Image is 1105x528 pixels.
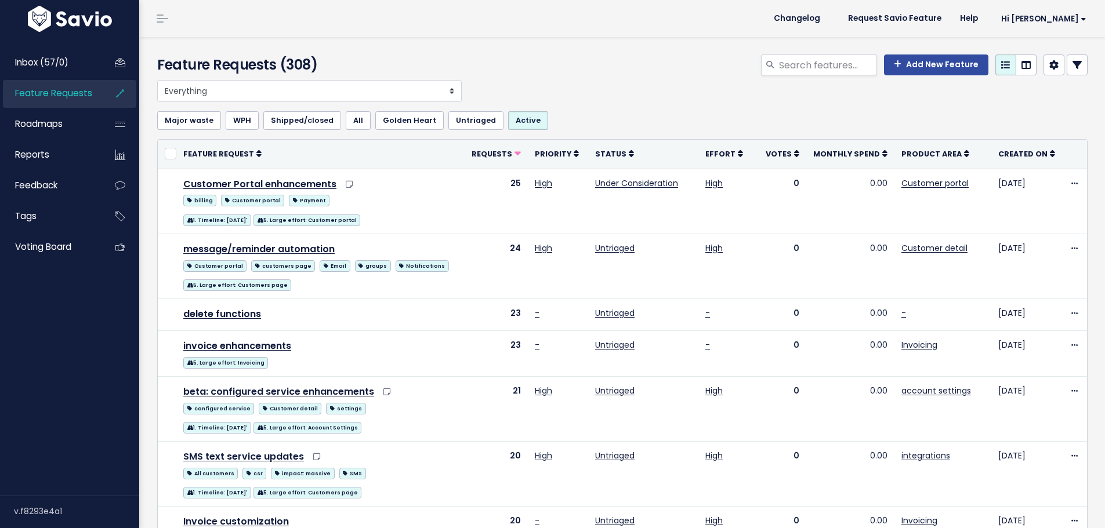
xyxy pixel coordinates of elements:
a: Customer detail [259,400,321,415]
a: - [705,307,710,319]
td: 20 [465,442,528,507]
td: 0 [759,377,806,442]
td: 24 [465,234,528,298]
a: - [535,339,539,351]
span: 1. Timeline: [DATE]' [183,214,251,226]
a: Tags [3,203,96,230]
a: Reports [3,141,96,168]
a: message/reminder automation [183,242,335,256]
a: Roadmaps [3,111,96,137]
a: Effort [705,148,743,159]
a: Add New Feature [884,54,988,75]
span: Inbox (57/0) [15,56,68,68]
a: Email [320,258,350,272]
span: 1. Timeline: [DATE]' [183,487,251,498]
a: Feature Requests [3,80,96,107]
a: Help [951,10,987,27]
span: Changelog [774,14,820,23]
span: Created On [998,149,1048,159]
a: Customer detail [901,242,968,254]
span: groups [355,260,391,272]
a: Under Consideration [595,177,678,189]
span: Votes [766,149,792,159]
span: Notifications [396,260,449,272]
td: [DATE] [991,377,1062,442]
a: customers page [251,258,315,272]
a: 5. Large effort: Customers page [253,485,361,499]
a: All customers [183,465,238,480]
a: Created On [998,148,1055,159]
span: Customer portal [221,195,284,206]
span: Monthly spend [813,149,880,159]
a: Untriaged [448,111,503,130]
td: 0 [759,331,806,377]
h4: Feature Requests (308) [157,54,456,75]
a: Invoicing [901,515,937,526]
a: - [901,307,906,319]
span: Payment [289,195,329,206]
span: Feedback [15,179,57,191]
a: Untriaged [595,242,635,254]
span: Reports [15,148,49,161]
span: Priority [535,149,571,159]
span: billing [183,195,216,206]
a: Customer portal [901,177,969,189]
a: High [705,515,723,526]
a: Notifications [396,258,449,272]
a: 5. Large effort: Customers page [183,277,291,292]
a: Golden Heart [375,111,444,130]
td: 21 [465,377,528,442]
td: [DATE] [991,442,1062,507]
td: [DATE] [991,298,1062,330]
a: billing [183,192,216,207]
a: Untriaged [595,515,635,526]
a: integrations [901,450,950,461]
a: WPH [226,111,259,130]
a: invoice enhancements [183,339,291,352]
span: Effort [705,149,736,159]
span: Voting Board [15,241,71,253]
td: [DATE] [991,331,1062,377]
td: 0 [759,234,806,298]
a: csr [242,465,266,480]
a: Payment [289,192,329,207]
a: settings [326,400,365,415]
span: Hi [PERSON_NAME] [1001,14,1086,23]
td: 25 [465,169,528,234]
a: High [705,450,723,461]
a: Customer portal [221,192,284,207]
a: delete functions [183,307,261,321]
a: - [705,339,710,351]
a: configured service [183,400,254,415]
a: Status [595,148,634,159]
a: 1. Timeline: [DATE]' [183,212,251,227]
ul: Filter feature requests [157,111,1088,130]
a: 1. Timeline: [DATE]' [183,485,251,499]
a: 5. Large effort: Customer portal [253,212,360,227]
a: Request Savio Feature [839,10,951,27]
span: Customer detail [259,403,321,414]
div: v.f8293e4a1 [14,496,139,526]
td: 23 [465,331,528,377]
span: Customer portal [183,260,247,272]
a: Priority [535,148,579,159]
span: Tags [15,210,37,222]
a: account settings [901,385,971,396]
span: impact: massive [271,468,334,479]
span: 5. Large effort: Account Settings [253,422,361,434]
span: Feature Request [183,149,254,159]
td: 0.00 [806,442,894,507]
span: Product Area [901,149,962,159]
td: 0.00 [806,234,894,298]
a: Customer portal [183,258,247,272]
a: beta: configured service enhancements [183,385,374,398]
span: Status [595,149,626,159]
a: Shipped/closed [263,111,341,130]
span: 5. Large effort: Customers page [253,487,361,498]
a: High [705,177,723,189]
span: SMS [339,468,366,479]
a: Untriaged [595,450,635,461]
td: 0.00 [806,331,894,377]
span: csr [242,468,266,479]
a: Untriaged [595,307,635,319]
